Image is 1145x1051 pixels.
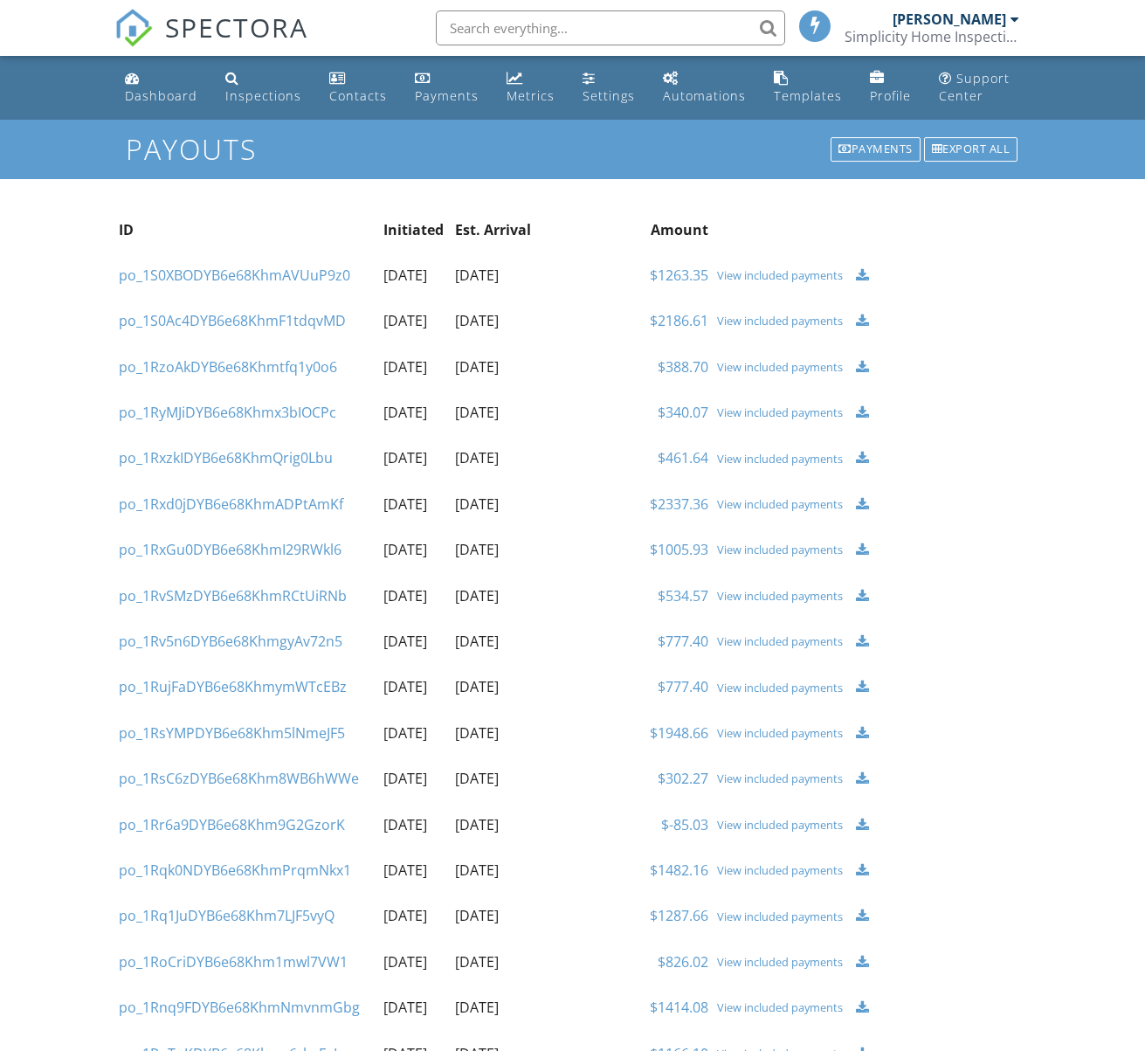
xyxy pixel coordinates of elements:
a: View included payments [717,681,847,695]
a: $302.27 [658,769,708,788]
a: po_1RzoAkDYB6e68Khmtfq1y0o6 [119,357,337,377]
a: po_1Rr6a9DYB6e68Khm9G2GzorK [119,815,345,834]
a: View included payments [717,452,847,466]
td: [DATE] [451,344,538,390]
div: Export all [924,137,1018,162]
td: [DATE] [451,710,538,756]
a: View included payments [717,909,847,923]
a: View included payments [717,314,847,328]
td: [DATE] [379,847,451,893]
td: [DATE] [379,756,451,801]
td: [DATE] [451,481,538,527]
a: $534.57 [658,586,708,605]
a: View included payments [717,634,847,648]
a: View included payments [717,818,847,832]
div: [PERSON_NAME] [893,10,1006,28]
a: po_1RxzkIDYB6e68KhmQrig0Lbu [119,448,333,467]
input: Search everything... [436,10,785,45]
div: Metrics [507,87,555,104]
a: po_1Rqk0NDYB6e68KhmPrqmNkx1 [119,861,351,880]
th: Initiated [379,207,451,252]
td: [DATE] [379,344,451,390]
td: [DATE] [379,527,451,572]
td: [DATE] [379,252,451,298]
a: Payments [829,135,922,163]
div: View included payments [717,268,847,282]
td: [DATE] [451,390,538,435]
a: View included payments [717,543,847,557]
td: [DATE] [451,756,538,801]
a: Support Center [932,63,1027,113]
a: $1005.93 [650,540,708,559]
a: $388.70 [658,357,708,377]
a: po_1Rv5n6DYB6e68KhmgyAv72n5 [119,632,342,651]
a: $461.64 [658,448,708,467]
div: Payments [415,87,479,104]
div: View included payments [717,863,847,877]
a: $826.02 [658,952,708,971]
a: Contacts [322,63,394,113]
td: [DATE] [379,710,451,756]
td: [DATE] [379,619,451,664]
td: [DATE] [379,802,451,847]
a: $-85.03 [661,815,708,834]
td: [DATE] [451,985,538,1030]
td: [DATE] [451,893,538,938]
a: View included payments [717,955,847,969]
a: po_1RxGu0DYB6e68KhmI29RWkl6 [119,540,341,559]
a: po_1Rxd0jDYB6e68KhmADPtAmKf [119,494,343,514]
a: po_1Rnq9FDYB6e68KhmNmvnmGbg [119,998,360,1017]
div: Automations [663,87,746,104]
a: po_1RsC6zDYB6e68Khm8WB6hWWe [119,769,359,788]
a: Dashboard [118,63,204,113]
a: po_1RyMJiDYB6e68Khmx3bIOCPc [119,403,336,422]
div: Simplicity Home Inspections LLC [845,28,1019,45]
a: $777.40 [658,632,708,651]
td: [DATE] [379,573,451,619]
td: [DATE] [379,664,451,709]
td: [DATE] [379,481,451,527]
a: SPECTORA [114,24,308,60]
a: Automations (Basic) [656,63,753,113]
a: Export all [922,135,1020,163]
a: View included payments [717,497,847,511]
a: View included payments [717,589,847,603]
td: [DATE] [451,664,538,709]
a: Metrics [500,63,562,113]
a: $777.40 [658,677,708,696]
a: po_1S0Ac4DYB6e68KhmF1tdqvMD [119,311,346,330]
a: $340.07 [658,403,708,422]
td: [DATE] [451,298,538,343]
h1: Payouts [126,134,1019,164]
a: View included payments [717,405,847,419]
div: Profile [870,87,911,104]
th: Est. Arrival [451,207,538,252]
a: Inspections [218,63,308,113]
div: Templates [774,87,842,104]
a: View included payments [717,360,847,374]
a: View included payments [717,771,847,785]
a: Company Profile [863,63,918,113]
a: View included payments [717,1000,847,1014]
a: $2337.36 [650,494,708,514]
span: SPECTORA [165,9,308,45]
a: po_1RvSMzDYB6e68KhmRCtUiRNb [119,586,347,605]
a: po_1RujFaDYB6e68KhmymWTcEBz [119,677,347,696]
td: [DATE] [451,847,538,893]
div: Support Center [939,70,1010,104]
td: [DATE] [451,527,538,572]
div: Inspections [225,87,301,104]
a: po_1RsYMPDYB6e68Khm5lNmeJF5 [119,723,345,743]
td: [DATE] [451,802,538,847]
